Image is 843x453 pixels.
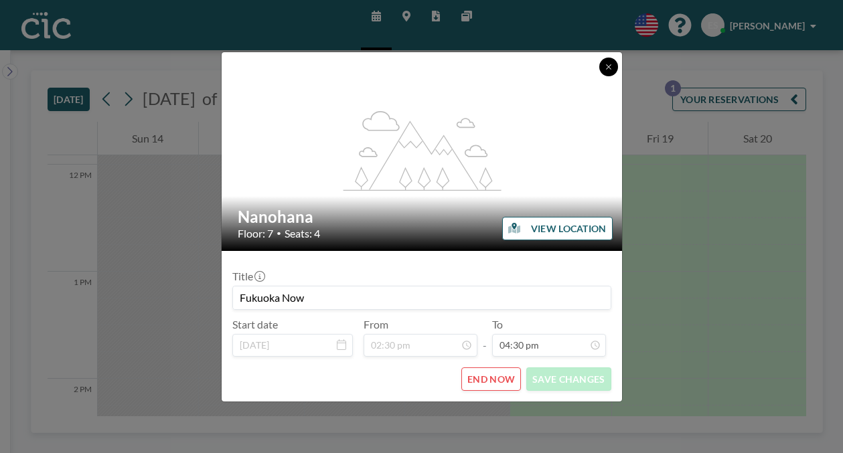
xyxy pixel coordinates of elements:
span: • [277,228,281,238]
input: (No title) [233,286,611,309]
label: Title [232,270,264,283]
button: END NOW [461,367,521,391]
span: Floor: 7 [238,227,273,240]
button: VIEW LOCATION [502,217,613,240]
span: Seats: 4 [285,227,320,240]
button: SAVE CHANGES [526,367,611,391]
label: To [492,318,503,331]
label: Start date [232,318,278,331]
span: - [483,323,487,352]
h2: Nanohana [238,207,607,227]
g: flex-grow: 1.2; [343,110,501,190]
label: From [364,318,388,331]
